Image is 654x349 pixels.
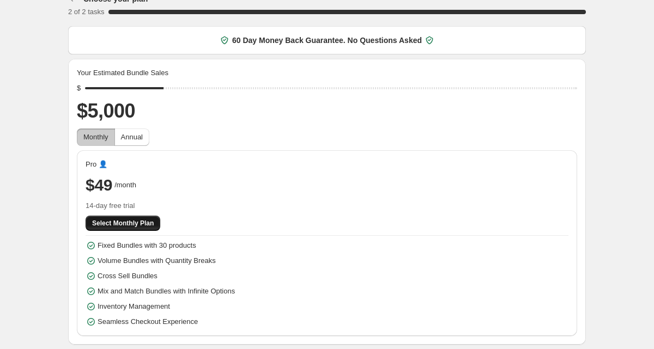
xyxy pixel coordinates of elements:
span: Cross Sell Bundles [98,271,158,281]
span: 2 of 2 tasks [68,8,104,16]
span: Annual [121,133,143,141]
button: Monthly [77,128,115,146]
span: Your Estimated Bundle Sales [77,68,168,78]
h2: $5,000 [77,98,577,124]
span: Mix and Match Bundles with Infinite Options [98,286,235,297]
span: 14-day free trial [86,200,568,211]
span: $49 [86,174,112,196]
span: Seamless Checkout Experience [98,316,198,327]
span: Inventory Management [98,301,170,312]
span: /month [114,180,136,191]
span: Monthly [83,133,108,141]
span: Select Monthly Plan [92,219,154,228]
div: $ [77,83,81,94]
button: Select Monthly Plan [86,216,160,231]
span: Volume Bundles with Quantity Breaks [98,255,216,266]
span: 60 Day Money Back Guarantee. No Questions Asked [232,35,422,46]
span: Pro 👤 [86,159,107,170]
button: Annual [114,128,149,146]
span: Fixed Bundles with 30 products [98,240,196,251]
